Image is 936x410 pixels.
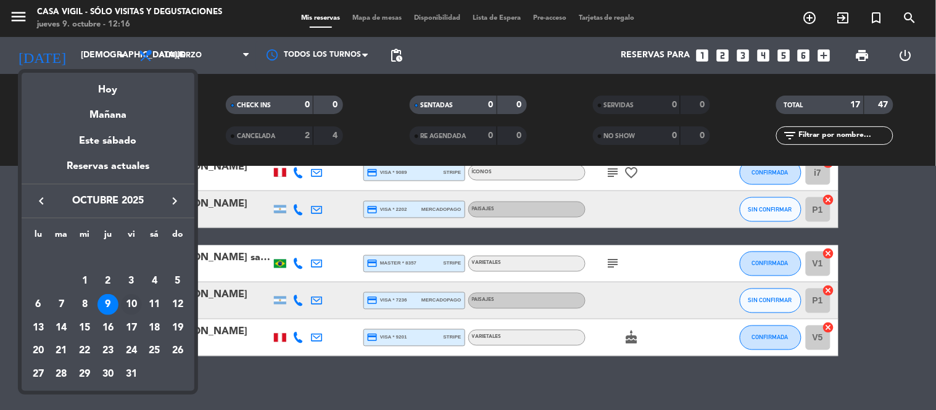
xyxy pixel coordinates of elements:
td: 23 de octubre de 2025 [96,339,120,363]
td: 19 de octubre de 2025 [166,316,189,340]
th: domingo [166,228,189,247]
div: 5 [167,271,188,292]
div: 18 [144,318,165,338]
th: miércoles [73,228,96,247]
th: martes [50,228,73,247]
td: 9 de octubre de 2025 [96,293,120,316]
div: 15 [74,318,95,338]
td: 15 de octubre de 2025 [73,316,96,340]
div: Reservas actuales [22,158,194,184]
td: 17 de octubre de 2025 [120,316,143,340]
td: 7 de octubre de 2025 [50,293,73,316]
td: 28 de octubre de 2025 [50,363,73,386]
div: 25 [144,340,165,361]
td: OCT. [27,247,189,270]
button: keyboard_arrow_left [30,193,52,209]
button: keyboard_arrow_right [164,193,186,209]
td: 16 de octubre de 2025 [96,316,120,340]
td: 1 de octubre de 2025 [73,269,96,293]
div: 21 [51,340,72,361]
td: 21 de octubre de 2025 [50,339,73,363]
i: keyboard_arrow_right [167,194,182,208]
td: 26 de octubre de 2025 [166,339,189,363]
td: 4 de octubre de 2025 [143,269,167,293]
td: 13 de octubre de 2025 [27,316,50,340]
div: Este sábado [22,124,194,158]
div: 9 [97,294,118,315]
th: viernes [120,228,143,247]
div: 13 [28,318,49,338]
div: 23 [97,340,118,361]
div: 12 [167,294,188,315]
td: 29 de octubre de 2025 [73,363,96,386]
th: lunes [27,228,50,247]
td: 3 de octubre de 2025 [120,269,143,293]
td: 12 de octubre de 2025 [166,293,189,316]
td: 5 de octubre de 2025 [166,269,189,293]
div: 19 [167,318,188,338]
div: 7 [51,294,72,315]
td: 2 de octubre de 2025 [96,269,120,293]
div: 1 [74,271,95,292]
div: 3 [121,271,142,292]
td: 14 de octubre de 2025 [50,316,73,340]
div: 10 [121,294,142,315]
div: 11 [144,294,165,315]
td: 22 de octubre de 2025 [73,339,96,363]
td: 27 de octubre de 2025 [27,363,50,386]
div: 2 [97,271,118,292]
div: 24 [121,340,142,361]
div: 20 [28,340,49,361]
div: 29 [74,364,95,385]
td: 11 de octubre de 2025 [143,293,167,316]
td: 30 de octubre de 2025 [96,363,120,386]
div: 14 [51,318,72,338]
div: 27 [28,364,49,385]
td: 31 de octubre de 2025 [120,363,143,386]
td: 18 de octubre de 2025 [143,316,167,340]
div: 17 [121,318,142,338]
td: 20 de octubre de 2025 [27,339,50,363]
td: 6 de octubre de 2025 [27,293,50,316]
div: 26 [167,340,188,361]
span: octubre 2025 [52,193,164,209]
div: 31 [121,364,142,385]
div: 28 [51,364,72,385]
div: 6 [28,294,49,315]
td: 25 de octubre de 2025 [143,339,167,363]
td: 10 de octubre de 2025 [120,293,143,316]
th: sábado [143,228,167,247]
i: keyboard_arrow_left [34,194,49,208]
div: 8 [74,294,95,315]
div: Mañana [22,98,194,123]
div: 22 [74,340,95,361]
td: 8 de octubre de 2025 [73,293,96,316]
td: 24 de octubre de 2025 [120,339,143,363]
div: 4 [144,271,165,292]
div: 30 [97,364,118,385]
div: Hoy [22,73,194,98]
div: 16 [97,318,118,338]
th: jueves [96,228,120,247]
